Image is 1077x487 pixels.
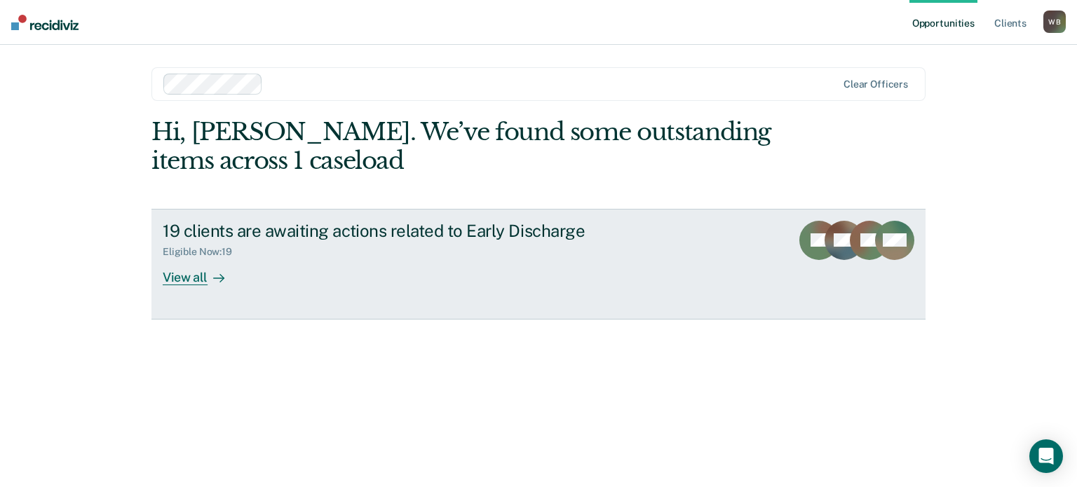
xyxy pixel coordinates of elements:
div: View all [163,258,241,285]
div: W B [1043,11,1066,33]
a: 19 clients are awaiting actions related to Early DischargeEligible Now:19View all [151,209,926,320]
div: Eligible Now : 19 [163,246,243,258]
div: Hi, [PERSON_NAME]. We’ve found some outstanding items across 1 caseload [151,118,771,175]
img: Recidiviz [11,15,79,30]
button: WB [1043,11,1066,33]
div: 19 clients are awaiting actions related to Early Discharge [163,221,655,241]
div: Open Intercom Messenger [1029,439,1063,473]
div: Clear officers [844,78,908,90]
